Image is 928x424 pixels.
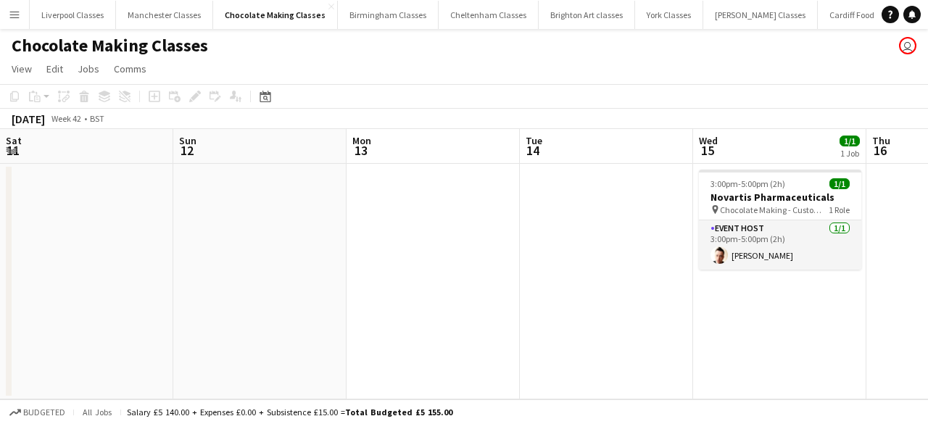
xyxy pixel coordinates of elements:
span: Sun [179,134,196,147]
span: 13 [350,142,371,159]
button: Chocolate Making Classes [213,1,338,29]
app-user-avatar: VOSH Limited [899,37,916,54]
span: 11 [4,142,22,159]
app-job-card: 3:00pm-5:00pm (2h)1/1Novartis Pharmaceuticals Chocolate Making - Customer Venue1 RoleEvent Host1/... [699,170,861,270]
button: Liverpool Classes [30,1,116,29]
span: Total Budgeted £5 155.00 [345,407,452,417]
button: [PERSON_NAME] Classes [703,1,818,29]
div: BST [90,113,104,124]
span: 1 Role [829,204,850,215]
div: [DATE] [12,112,45,126]
span: View [12,62,32,75]
app-card-role: Event Host1/13:00pm-5:00pm (2h)[PERSON_NAME] [699,220,861,270]
span: 1/1 [840,136,860,146]
a: Comms [108,59,152,78]
span: All jobs [80,407,115,417]
span: 1/1 [829,178,850,189]
span: Edit [46,62,63,75]
span: Budgeted [23,407,65,417]
span: 16 [870,142,890,159]
a: Jobs [72,59,105,78]
span: Comms [114,62,146,75]
button: Budgeted [7,404,67,420]
span: 12 [177,142,196,159]
div: 1 Job [840,148,859,159]
h1: Chocolate Making Classes [12,35,208,57]
a: View [6,59,38,78]
span: Mon [352,134,371,147]
span: Sat [6,134,22,147]
span: Tue [526,134,542,147]
span: Thu [872,134,890,147]
span: 14 [523,142,542,159]
button: Brighton Art classes [539,1,635,29]
a: Edit [41,59,69,78]
button: Cardiff Food Packages [818,1,923,29]
span: Jobs [78,62,99,75]
button: Cheltenham Classes [439,1,539,29]
span: 15 [697,142,718,159]
span: Week 42 [48,113,84,124]
div: Salary £5 140.00 + Expenses £0.00 + Subsistence £15.00 = [127,407,452,417]
span: Wed [699,134,718,147]
button: York Classes [635,1,703,29]
span: 3:00pm-5:00pm (2h) [710,178,785,189]
h3: Novartis Pharmaceuticals [699,191,861,204]
button: Birmingham Classes [338,1,439,29]
button: Manchester Classes [116,1,213,29]
span: Chocolate Making - Customer Venue [720,204,829,215]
